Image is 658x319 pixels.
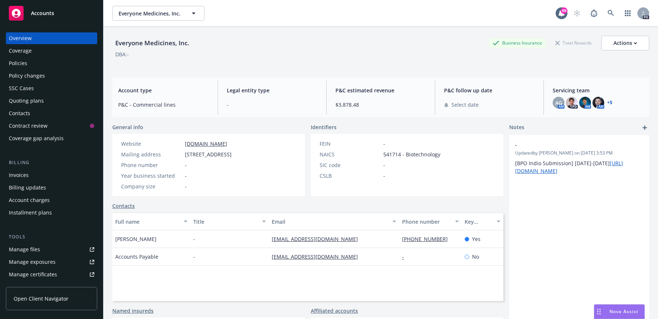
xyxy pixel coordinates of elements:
span: - [515,141,624,149]
span: 541714 - Biotechnology [383,150,440,158]
div: Year business started [121,172,182,180]
button: Title [190,213,268,230]
div: Everyone Medicines, Inc. [112,38,192,48]
div: FEIN [320,140,380,148]
span: - [185,161,187,169]
div: Key contact [465,218,492,226]
span: - [227,101,317,109]
span: [STREET_ADDRESS] [185,150,232,158]
span: - [185,172,187,180]
button: Key contact [462,213,503,230]
a: Manage certificates [6,269,97,280]
span: P&C follow up date [444,86,535,94]
span: Accounts [31,10,54,16]
button: Email [269,213,399,230]
a: Coverage gap analysis [6,132,97,144]
div: Contacts [9,107,30,119]
span: - [383,161,385,169]
a: Coverage [6,45,97,57]
img: photo [566,97,578,109]
div: Mailing address [121,150,182,158]
a: [DOMAIN_NAME] [185,140,227,147]
div: Contract review [9,120,47,132]
span: - [193,253,195,260]
div: Phone number [121,161,182,169]
a: Report a Bug [587,6,601,21]
span: No [472,253,479,260]
span: - [193,235,195,243]
div: Account charges [9,194,50,206]
div: Actions [613,36,637,50]
div: Policy changes [9,70,45,82]
a: - [402,253,410,260]
a: Quoting plans [6,95,97,107]
a: Accounts [6,3,97,24]
span: Nova Assist [609,308,638,315]
div: NAICS [320,150,380,158]
span: - [383,140,385,148]
span: Identifiers [311,123,337,131]
div: Coverage [9,45,32,57]
span: Notes [509,123,524,132]
img: photo [579,97,591,109]
span: AG [555,99,562,107]
span: Everyone Medicines, Inc. [119,10,182,17]
div: DBA: - [115,50,129,58]
p: [BPO Indio Submission] [DATE]-[DATE] [515,159,643,175]
button: Phone number [399,213,462,230]
div: Manage certificates [9,269,57,280]
span: Select date [451,101,479,109]
div: -Updatedby [PERSON_NAME] on [DATE] 3:53 PM[BPO Indio Submission] [DATE]-[DATE][URL][DOMAIN_NAME] [509,135,649,181]
a: Affiliated accounts [311,307,358,315]
div: Phone number [402,218,451,226]
button: Everyone Medicines, Inc. [112,6,204,21]
span: P&C - Commercial lines [118,101,209,109]
button: Actions [601,36,649,50]
a: Contacts [112,202,135,210]
a: SSC Cases [6,82,97,94]
div: Website [121,140,182,148]
div: Installment plans [9,207,52,219]
span: Accounts Payable [115,253,158,260]
div: Title [193,218,257,226]
div: Invoices [9,169,29,181]
a: Start snowing [570,6,584,21]
a: [EMAIL_ADDRESS][DOMAIN_NAME] [272,253,364,260]
span: Account type [118,86,209,94]
div: Billing [6,159,97,166]
div: 99 [561,7,567,14]
button: Nova Assist [594,304,645,319]
div: Overview [9,32,32,44]
span: Servicing team [553,86,643,94]
a: Invoices [6,169,97,181]
img: photo [592,97,604,109]
div: Total Rewards [552,38,595,47]
a: Manage exposures [6,256,97,268]
a: +5 [607,100,612,105]
a: Manage files [6,244,97,255]
a: [PHONE_NUMBER] [402,235,454,242]
a: [EMAIL_ADDRESS][DOMAIN_NAME] [272,235,364,242]
div: SSC Cases [9,82,34,94]
a: add [640,123,649,132]
span: Open Client Navigator [14,295,68,302]
div: Manage files [9,244,40,255]
a: Billing updates [6,182,97,194]
a: Search [604,6,618,21]
button: Full name [112,213,190,230]
div: Policies [9,57,27,69]
div: Email [272,218,388,226]
span: [PERSON_NAME] [115,235,156,243]
div: CSLB [320,172,380,180]
span: $3,878.48 [335,101,426,109]
a: Contacts [6,107,97,119]
span: - [383,172,385,180]
a: Overview [6,32,97,44]
div: Full name [115,218,179,226]
a: Account charges [6,194,97,206]
span: Yes [472,235,481,243]
a: Switch app [620,6,635,21]
div: Business Insurance [489,38,546,47]
a: Contract review [6,120,97,132]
